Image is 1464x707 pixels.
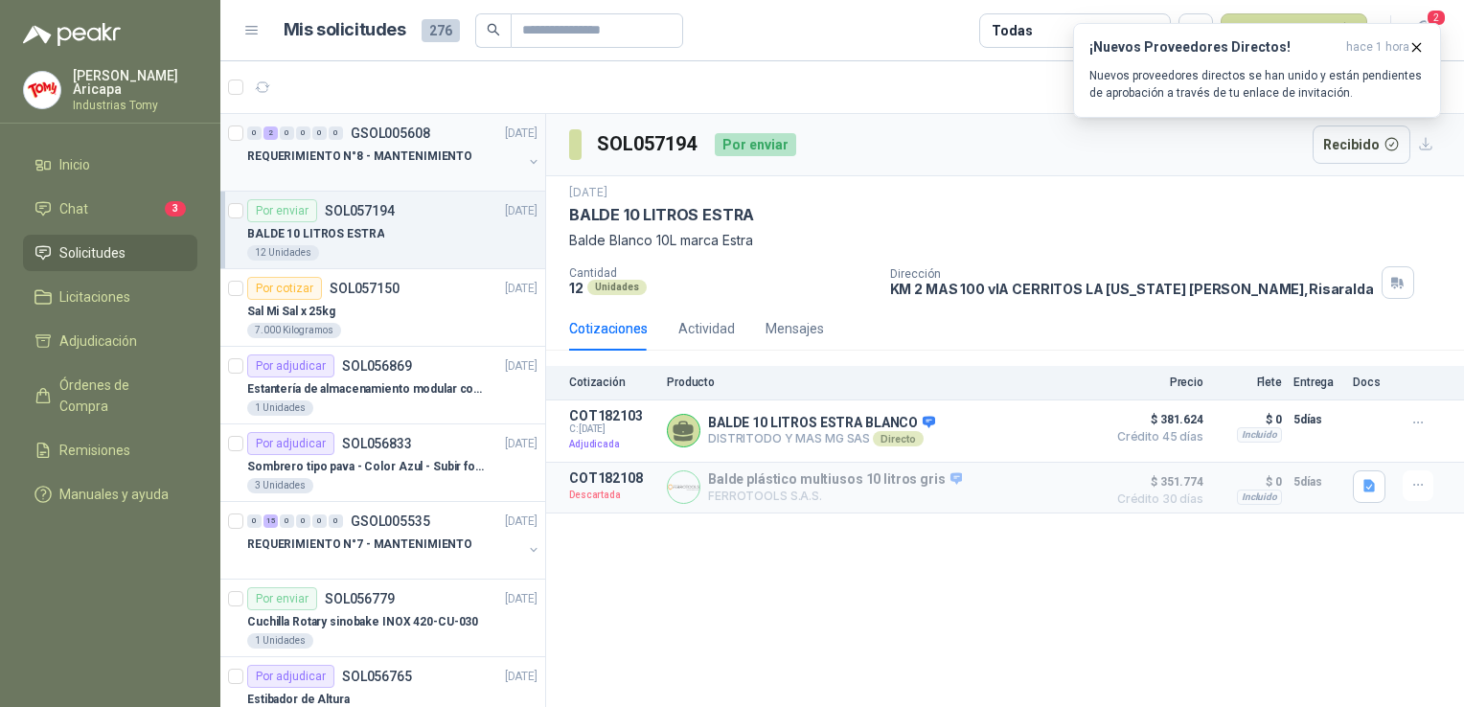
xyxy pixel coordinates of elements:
p: Sal Mi Sal x 25kg [247,303,335,321]
div: Unidades [587,280,647,295]
p: Dirección [890,267,1374,281]
p: Sombrero tipo pava - Color Azul - Subir foto [247,458,486,476]
button: Nueva solicitud [1221,13,1367,48]
div: 7.000 Kilogramos [247,323,341,338]
p: SOL057194 [325,204,395,217]
p: [DATE] [505,590,538,608]
p: [DATE] [505,357,538,376]
p: Balde Blanco 10L marca Estra [569,230,1441,251]
a: Manuales y ayuda [23,476,197,513]
p: Producto [667,376,1096,389]
div: 2 [263,126,278,140]
a: Remisiones [23,432,197,468]
h3: SOL057194 [597,129,699,159]
span: $ 351.774 [1108,470,1203,493]
p: GSOL005608 [351,126,430,140]
a: Chat3 [23,191,197,227]
p: Flete [1215,376,1282,389]
p: GSOL005535 [351,514,430,528]
span: C: [DATE] [569,423,655,435]
span: 3 [165,201,186,217]
p: Entrega [1293,376,1341,389]
p: Precio [1108,376,1203,389]
p: $ 0 [1215,408,1282,431]
span: Solicitudes [59,242,126,263]
div: 0 [312,126,327,140]
a: Por adjudicarSOL056869[DATE] Estantería de almacenamiento modular con organizadores abiertos1 Uni... [220,347,545,424]
a: 0 15 0 0 0 0 GSOL005535[DATE] REQUERIMIENTO N°7 - MANTENIMIENTO [247,510,541,571]
div: Por adjudicar [247,665,334,688]
img: Company Logo [668,471,699,503]
span: 276 [422,19,460,42]
a: Órdenes de Compra [23,367,197,424]
span: Remisiones [59,440,130,461]
div: 0 [247,514,262,528]
p: [DATE] [505,125,538,143]
p: SOL057150 [330,282,400,295]
div: 12 Unidades [247,245,319,261]
p: Descartada [569,486,655,505]
div: Por adjudicar [247,354,334,377]
p: SOL056869 [342,359,412,373]
div: 1 Unidades [247,400,313,416]
span: Adjudicación [59,331,137,352]
p: [DATE] [569,184,607,202]
p: REQUERIMIENTO N°7 - MANTENIMIENTO [247,536,472,554]
span: Crédito 45 días [1108,431,1203,443]
h3: ¡Nuevos Proveedores Directos! [1089,39,1338,56]
p: FERROTOOLS S.A.S. [708,489,962,503]
a: 0 2 0 0 0 0 GSOL005608[DATE] REQUERIMIENTO N°8 - MANTENIMIENTO [247,122,541,183]
div: Incluido [1237,427,1282,443]
div: 0 [247,126,262,140]
p: 12 [569,280,583,296]
div: Actividad [678,318,735,339]
span: Inicio [59,154,90,175]
p: DISTRITODO Y MAS MG SAS [708,431,935,446]
a: Por enviarSOL057194[DATE] BALDE 10 LITROS ESTRA12 Unidades [220,192,545,269]
h1: Mis solicitudes [284,16,406,44]
div: Cotizaciones [569,318,648,339]
p: 5 días [1293,470,1341,493]
p: [PERSON_NAME] Aricapa [73,69,197,96]
p: Cotización [569,376,655,389]
img: Logo peakr [23,23,121,46]
p: Cantidad [569,266,875,280]
p: [DATE] [505,513,538,531]
div: Por enviar [247,199,317,222]
img: Company Logo [24,72,60,108]
span: 2 [1426,9,1447,27]
p: BALDE 10 LITROS ESTRA [247,225,384,243]
span: Órdenes de Compra [59,375,179,417]
p: Balde plástico multiusos 10 litros gris [708,471,962,489]
p: [DATE] [505,668,538,686]
div: 0 [280,514,294,528]
div: 0 [312,514,327,528]
p: SOL056779 [325,592,395,605]
p: Adjudicada [569,435,655,454]
a: Por cotizarSOL057150[DATE] Sal Mi Sal x 25kg7.000 Kilogramos [220,269,545,347]
p: [DATE] [505,202,538,220]
div: 15 [263,514,278,528]
p: [DATE] [505,280,538,298]
p: Nuevos proveedores directos se han unido y están pendientes de aprobación a través de tu enlace d... [1089,67,1425,102]
span: hace 1 hora [1346,39,1409,56]
p: Estantería de almacenamiento modular con organizadores abiertos [247,380,486,399]
div: 3 Unidades [247,478,313,493]
p: Docs [1353,376,1391,389]
span: Licitaciones [59,286,130,308]
p: Cuchilla Rotary sinobake INOX 420-CU-030 [247,613,478,631]
div: Todas [992,20,1032,41]
p: 5 días [1293,408,1341,431]
div: Directo [873,431,924,446]
span: search [487,23,500,36]
div: 0 [329,514,343,528]
div: 1 Unidades [247,633,313,649]
p: SOL056833 [342,437,412,450]
div: 0 [296,126,310,140]
p: KM 2 MAS 100 vIA CERRITOS LA [US_STATE] [PERSON_NAME] , Risaralda [890,281,1374,297]
p: Industrias Tomy [73,100,197,111]
p: COT182108 [569,470,655,486]
p: REQUERIMIENTO N°8 - MANTENIMIENTO [247,148,472,166]
a: Licitaciones [23,279,197,315]
span: Crédito 30 días [1108,493,1203,505]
